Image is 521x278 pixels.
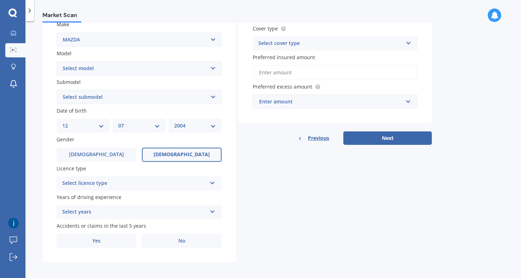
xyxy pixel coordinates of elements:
div: Enter amount [259,98,403,106]
img: ACg8ocL3Py9XHjvKKjCUQfvRRjA6LXuxy9XMIUa51Y-bxfhGwHbMeA=s96-c [8,218,19,228]
span: Market Scan [42,12,81,21]
button: Next [343,131,432,145]
span: Make [57,21,69,28]
div: Select cover type [258,39,403,48]
div: Select licence type [62,179,207,188]
span: No [178,238,185,244]
span: Previous [308,133,329,143]
span: Model [57,50,71,57]
span: Cover type [253,25,278,32]
span: Yes [92,238,101,244]
span: Preferred insured amount [253,54,315,61]
input: Enter amount [253,65,418,80]
span: Accidents or claims in the last 5 years [57,222,146,229]
span: Date of birth [57,107,87,114]
span: Submodel [57,79,81,85]
span: Licence type [57,165,86,172]
span: Years of driving experience [57,194,121,200]
span: [DEMOGRAPHIC_DATA] [69,152,124,158]
span: [DEMOGRAPHIC_DATA] [154,152,210,158]
span: Gender [57,136,74,143]
div: Select years [62,208,207,216]
span: Preferred excess amount [253,83,312,90]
